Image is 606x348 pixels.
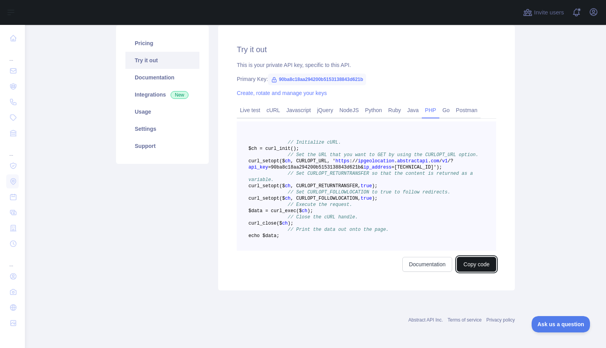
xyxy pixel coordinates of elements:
span: ipgeolocation [358,158,395,164]
a: Live test [237,104,263,116]
a: cURL [263,104,283,116]
span: _setopt($ [260,196,285,201]
span: curl [248,196,260,201]
span: / [439,158,442,164]
span: ; [375,183,377,189]
a: Support [125,137,199,155]
span: // Execute the request. [288,202,352,207]
a: Privacy policy [486,317,515,323]
span: $ch = curl [248,146,277,151]
span: ch [285,196,291,201]
span: ch [302,208,307,214]
div: ... [6,142,19,157]
button: Invite users [521,6,565,19]
span: ) [372,196,375,201]
span: api_key [248,165,268,170]
span: ? [451,158,453,164]
span: ; [296,146,299,151]
span: Invite users [534,8,564,17]
iframe: Toggle Customer Support [532,316,590,332]
a: Settings [125,120,199,137]
span: true [361,183,372,189]
span: ; [310,208,313,214]
div: ... [6,252,19,268]
span: / [355,158,358,164]
span: / [447,158,450,164]
span: _init() [277,146,296,151]
span: New [171,91,188,99]
span: : [349,158,352,164]
span: $data = curl [248,208,282,214]
a: NodeJS [336,104,362,116]
span: v1 [442,158,447,164]
a: Python [362,104,385,116]
span: . [428,158,431,164]
a: Pricing [125,35,199,52]
span: , CURLOPT_FOLLOWLOCATION, [291,196,361,201]
span: _setopt($ [260,183,285,189]
span: _exec($ [282,208,301,214]
span: curl [248,221,260,226]
span: // Set CURLOPT_FOLLOWLOCATION to true to follow redirects. [288,190,451,195]
span: ch [285,158,291,164]
a: Integrations New [125,86,199,103]
span: =90ba8c18aa294200b5153138843d621b& [268,165,363,170]
span: _close($ [260,221,282,226]
span: // Set CURLOPT_RETURNTRANSFER so that the content is returned as a variable. [248,171,476,183]
span: echo $data; [248,233,279,239]
a: Java [404,104,422,116]
span: curl [248,183,260,189]
span: true [361,196,372,201]
span: abstractapi [397,158,428,164]
a: Ruby [385,104,404,116]
a: Create, rotate and manage your keys [237,90,327,96]
div: Primary Key: [237,75,496,83]
a: Documentation [402,257,452,272]
a: Abstract API Inc. [409,317,443,323]
span: ) [372,183,375,189]
span: curl [248,158,260,164]
a: Terms of service [447,317,481,323]
a: Try it out [125,52,199,69]
button: Copy code [457,257,496,272]
span: com [431,158,439,164]
span: // Initialize cURL. [288,140,341,145]
a: Go [439,104,453,116]
span: ch [282,221,287,226]
a: Javascript [283,104,314,116]
span: , CURLOPT_RETURNTRANSFER, [291,183,361,189]
div: ... [6,47,19,62]
a: PHP [422,104,439,116]
span: . [395,158,397,164]
span: ch [285,183,291,189]
a: Documentation [125,69,199,86]
span: / [352,158,355,164]
span: =[TECHNICAL_ID]') [391,165,439,170]
a: Postman [453,104,481,116]
span: 90ba8c18aa294200b5153138843d621b [268,74,366,85]
span: ) [307,208,310,214]
span: ; [439,165,442,170]
span: // Set the URL that you want to GET by using the CURLOPT_URL option. [288,152,479,158]
span: , CURLOPT_URL, ' [291,158,335,164]
span: ; [375,196,377,201]
span: // Close the cURL handle. [288,214,358,220]
a: jQuery [314,104,336,116]
span: ) [288,221,291,226]
a: Usage [125,103,199,120]
h2: Try it out [237,44,496,55]
div: This is your private API key, specific to this API. [237,61,496,69]
span: https [335,158,349,164]
span: ; [291,221,293,226]
span: _setopt($ [260,158,285,164]
span: ip_address [363,165,391,170]
span: // Print the data out onto the page. [288,227,389,232]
